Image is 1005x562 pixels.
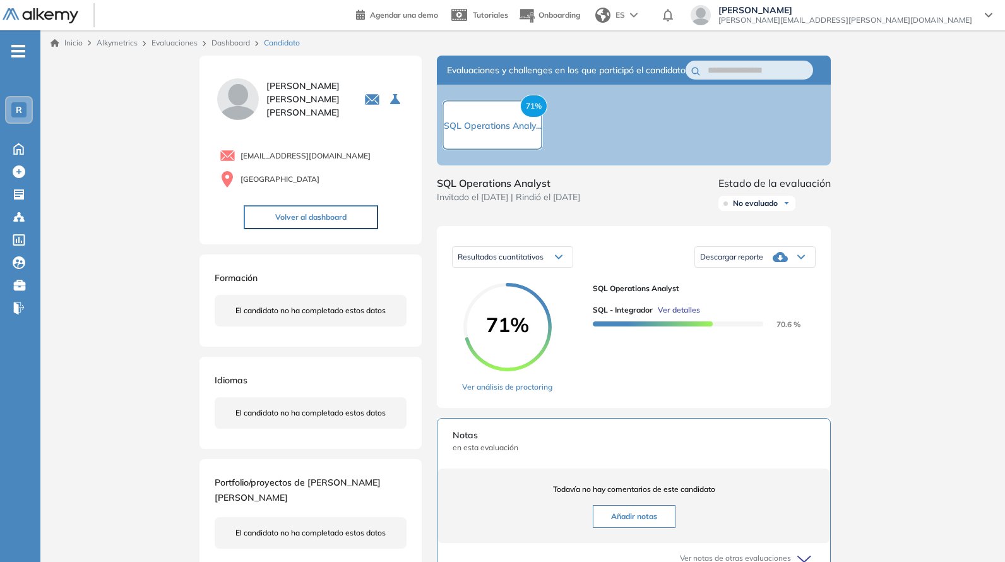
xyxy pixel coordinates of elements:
[235,527,386,539] span: El candidato no ha completado estos datos
[593,304,653,316] span: SQL - Integrador
[244,205,378,229] button: Volver al dashboard
[473,10,508,20] span: Tutoriales
[51,37,83,49] a: Inicio
[235,305,386,316] span: El candidato no ha completado estos datos
[658,304,700,316] span: Ver detalles
[718,15,972,25] span: [PERSON_NAME][EMAIL_ADDRESS][PERSON_NAME][DOMAIN_NAME]
[437,191,580,204] span: Invitado el [DATE] | Rindió el [DATE]
[761,320,800,329] span: 70.6 %
[538,10,580,20] span: Onboarding
[783,200,790,207] img: Ícono de flecha
[152,38,198,47] a: Evaluaciones
[653,304,700,316] button: Ver detalles
[241,174,319,185] span: [GEOGRAPHIC_DATA]
[97,38,138,47] span: Alkymetrics
[463,314,552,335] span: 71%
[520,95,547,117] span: 71%
[453,484,815,495] span: Todavía no hay comentarios de este candidato
[462,381,552,393] a: Ver análisis de proctoring
[215,76,261,123] img: PROFILE_MENU_LOGO_USER
[593,283,806,294] span: SQL Operations Analyst
[718,176,831,191] span: Estado de la evaluación
[11,50,25,52] i: -
[733,198,778,208] span: No evaluado
[215,272,258,284] span: Formación
[458,252,544,261] span: Resultados cuantitativos
[718,5,972,15] span: [PERSON_NAME]
[700,252,763,262] span: Descargar reporte
[593,505,675,528] button: Añadir notas
[370,10,438,20] span: Agendar una demo
[266,80,349,119] span: [PERSON_NAME] [PERSON_NAME] [PERSON_NAME]
[215,477,381,503] span: Portfolio/proyectos de [PERSON_NAME] [PERSON_NAME]
[241,150,371,162] span: [EMAIL_ADDRESS][DOMAIN_NAME]
[215,374,247,386] span: Idiomas
[518,2,580,29] button: Onboarding
[595,8,610,23] img: world
[630,13,638,18] img: arrow
[356,6,438,21] a: Agendar una demo
[615,9,625,21] span: ES
[264,37,300,49] span: Candidato
[444,120,542,131] span: SQL Operations Analy...
[211,38,250,47] a: Dashboard
[447,64,686,77] span: Evaluaciones y challenges en los que participó el candidato
[437,176,580,191] span: SQL Operations Analyst
[453,429,815,442] span: Notas
[16,105,22,115] span: R
[453,442,815,453] span: en esta evaluación
[235,407,386,419] span: El candidato no ha completado estos datos
[3,8,78,24] img: Logo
